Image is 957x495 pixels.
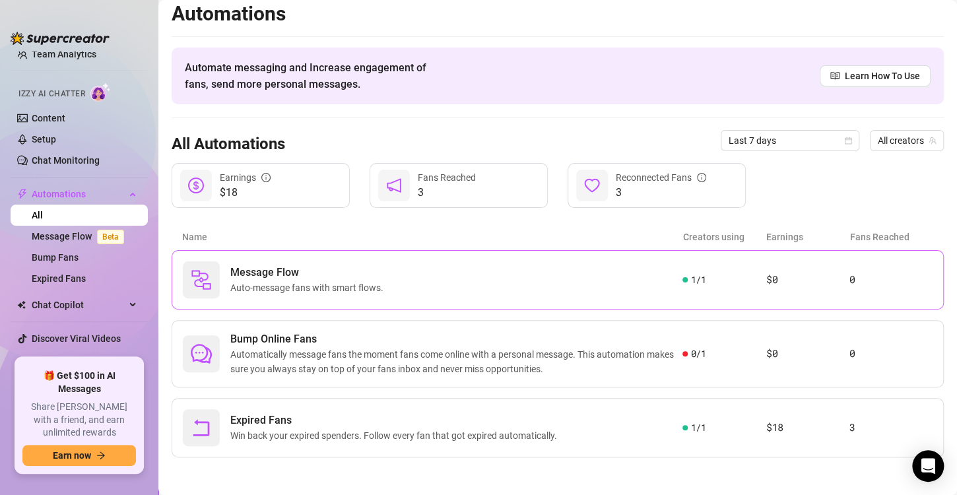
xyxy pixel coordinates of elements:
[32,252,79,263] a: Bump Fans
[22,445,136,466] button: Earn nowarrow-right
[616,185,706,201] span: 3
[766,420,849,436] article: $18
[230,265,389,280] span: Message Flow
[32,294,125,315] span: Chat Copilot
[850,230,933,244] article: Fans Reached
[53,450,91,461] span: Earn now
[766,346,849,362] article: $0
[191,269,212,290] img: svg%3e
[845,69,920,83] span: Learn How To Use
[97,230,124,244] span: Beta
[929,137,937,145] span: team
[690,346,706,361] span: 0 / 1
[849,346,933,362] article: 0
[690,420,706,435] span: 1 / 1
[878,131,936,150] span: All creators
[386,178,402,193] span: notification
[32,183,125,205] span: Automations
[849,272,933,288] article: 0
[96,451,106,460] span: arrow-right
[830,71,840,81] span: read
[32,273,86,284] a: Expired Fans
[766,230,849,244] article: Earnings
[32,231,129,242] a: Message FlowBeta
[22,370,136,395] span: 🎁 Get $100 in AI Messages
[230,412,562,428] span: Expired Fans
[230,428,562,443] span: Win back your expired spenders. Follow every fan that got expired automatically.
[32,113,65,123] a: Content
[418,172,476,183] span: Fans Reached
[172,134,285,155] h3: All Automations
[32,49,96,59] a: Team Analytics
[418,185,476,201] span: 3
[584,178,600,193] span: heart
[844,137,852,145] span: calendar
[185,59,439,92] span: Automate messaging and Increase engagement of fans, send more personal messages.
[17,300,26,310] img: Chat Copilot
[261,173,271,182] span: info-circle
[182,230,683,244] article: Name
[230,280,389,295] span: Auto-message fans with smart flows.
[766,272,849,288] article: $0
[188,178,204,193] span: dollar
[32,134,56,145] a: Setup
[220,170,271,185] div: Earnings
[820,65,931,86] a: Learn How To Use
[616,170,706,185] div: Reconnected Fans
[17,189,28,199] span: thunderbolt
[172,1,944,26] h2: Automations
[230,347,682,376] span: Automatically message fans the moment fans come online with a personal message. This automation m...
[32,155,100,166] a: Chat Monitoring
[697,173,706,182] span: info-circle
[912,450,944,482] div: Open Intercom Messenger
[191,417,212,438] span: rollback
[683,230,766,244] article: Creators using
[849,420,933,436] article: 3
[22,401,136,440] span: Share [PERSON_NAME] with a friend, and earn unlimited rewards
[11,32,110,45] img: logo-BBDzfeDw.svg
[729,131,851,150] span: Last 7 days
[32,333,121,344] a: Discover Viral Videos
[32,210,43,220] a: All
[690,273,706,287] span: 1 / 1
[18,88,85,100] span: Izzy AI Chatter
[230,331,682,347] span: Bump Online Fans
[191,343,212,364] span: comment
[220,185,271,201] span: $18
[90,82,111,102] img: AI Chatter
